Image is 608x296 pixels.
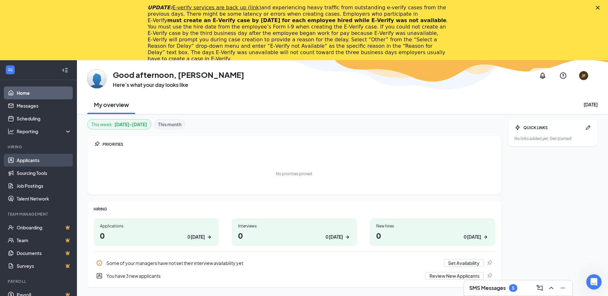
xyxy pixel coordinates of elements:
[536,284,544,292] svg: ComposeMessage
[444,259,484,267] button: Set Availability
[94,269,495,282] a: UserEntityYou have 3 new applicantsReview New ApplicantsPin
[62,67,68,73] svg: Collapse
[547,284,555,292] svg: ChevronUp
[94,141,100,147] svg: Pin
[586,274,602,290] iframe: Intercom live chat
[106,273,421,279] div: You have 3 new applicants
[486,260,493,266] svg: Pin
[114,121,147,128] b: [DATE] - [DATE]
[172,4,261,11] a: E-verify services are back up (link)
[167,17,446,23] b: must create an E‑Verify case by [DATE] for each employee hired while E‑Verify was not available
[584,101,598,108] div: [DATE]
[514,124,521,131] svg: Bolt
[17,86,71,99] a: Home
[17,247,71,259] a: DocumentsCrown
[106,260,440,266] div: Some of your managers have not set their interview availability yet
[17,99,71,112] a: Messages
[103,142,495,147] div: PRIORITIES
[17,259,71,272] a: SurveysCrown
[7,67,13,73] svg: WorkstreamLogo
[100,223,212,229] div: Applications
[8,128,14,135] svg: Analysis
[276,171,313,177] div: No priorities pinned.
[113,81,244,88] h3: Here’s what your day looks like
[344,234,351,240] svg: ArrowRight
[94,269,495,282] div: You have 3 new applicants
[8,211,70,217] div: Team Management
[94,206,495,212] div: HIRING
[96,273,103,279] svg: UserEntity
[96,260,103,266] svg: Info
[557,283,567,293] button: Minimize
[238,230,351,241] h1: 0
[232,218,357,246] a: Interviews00 [DATE]ArrowRight
[17,112,71,125] a: Scheduling
[596,6,602,10] div: Close
[94,257,495,269] div: Some of your managers have not set their interview availability yet
[87,69,106,88] img: Jonathan Forkey
[206,234,212,240] svg: ArrowRight
[148,4,261,11] i: UPDATE:
[546,283,556,293] button: ChevronUp
[8,279,70,284] div: Payroll
[100,230,212,241] h1: 0
[8,144,70,150] div: Hiring
[17,154,71,167] a: Applicants
[486,273,493,279] svg: Pin
[376,223,489,229] div: New hires
[464,234,481,240] div: 0 [DATE]
[17,128,72,135] div: Reporting
[94,218,219,246] a: Applications00 [DATE]ArrowRight
[523,125,582,130] div: QUICK LINKS
[17,234,71,247] a: TeamCrown
[469,284,506,292] h3: SMS Messages
[187,234,205,240] div: 0 [DATE]
[326,234,343,240] div: 0 [DATE]
[539,72,546,79] svg: Notifications
[17,221,71,234] a: OnboardingCrown
[238,223,351,229] div: Interviews
[148,4,450,62] div: and experiencing heavy traffic from outstanding e-verify cases from the previous days. There migh...
[17,167,71,179] a: Sourcing Tools
[512,285,514,291] div: 5
[370,218,495,246] a: New hires00 [DATE]ArrowRight
[91,121,147,128] div: This week :
[559,284,567,292] svg: Minimize
[514,136,591,141] div: No links added yet. Get started!
[582,73,586,78] div: JF
[585,124,591,131] svg: Pen
[158,121,181,128] b: This month
[425,272,484,280] button: Review New Applicants
[534,283,544,293] button: ComposeMessage
[17,192,71,205] a: Talent Network
[94,101,129,109] h2: My overview
[376,230,489,241] h1: 0
[17,179,71,192] a: Job Postings
[559,72,567,79] svg: QuestionInfo
[113,69,244,80] h1: Good afternoon, [PERSON_NAME]
[482,234,489,240] svg: ArrowRight
[94,257,495,269] a: InfoSome of your managers have not set their interview availability yetSet AvailabilityPin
